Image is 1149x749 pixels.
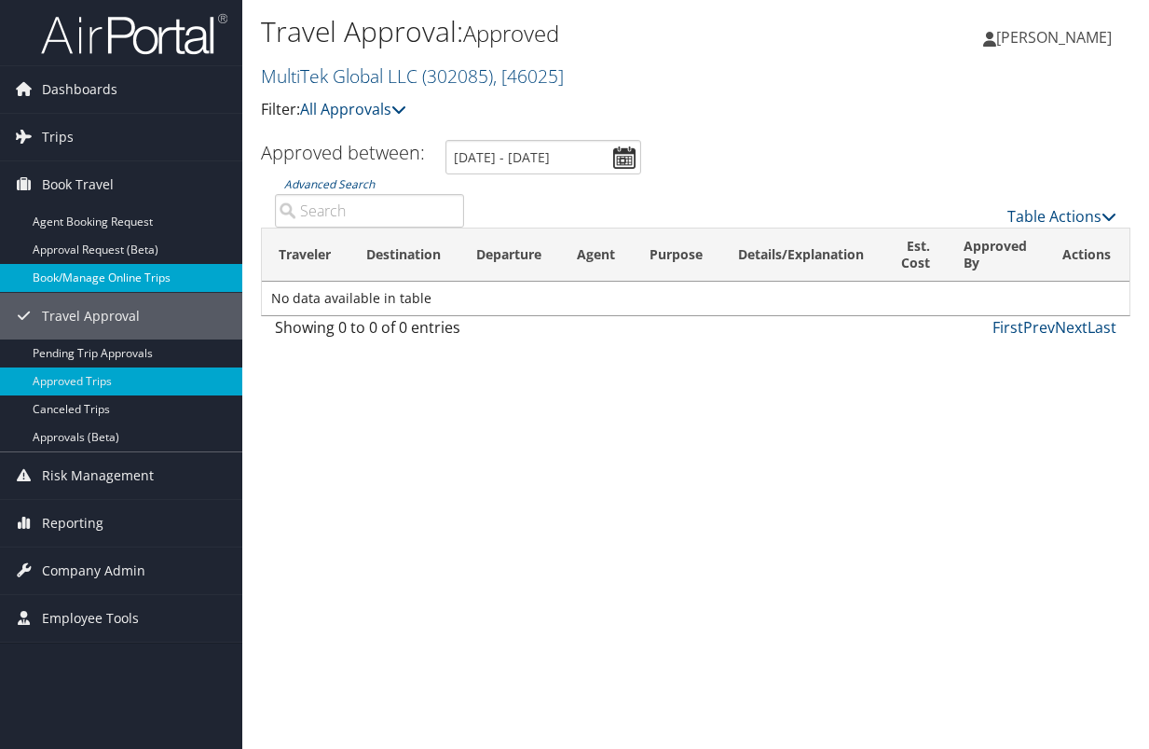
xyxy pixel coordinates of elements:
span: Reporting [42,500,103,547]
th: Est. Cost: activate to sort column ascending [883,229,947,282]
input: [DATE] - [DATE] [445,140,641,174]
span: Book Travel [42,161,114,208]
span: Company Admin [42,548,145,594]
span: Employee Tools [42,595,139,642]
span: Trips [42,114,74,160]
th: Destination: activate to sort column ascending [349,229,459,282]
a: Prev [1023,317,1055,338]
a: [PERSON_NAME] [983,9,1130,65]
h3: Approved between: [261,140,425,165]
a: First [992,317,1023,338]
a: All Approvals [300,99,406,119]
th: Details/Explanation [721,229,883,282]
span: Dashboards [42,66,117,113]
span: Travel Approval [42,293,140,340]
th: Actions [1046,229,1129,282]
th: Agent [560,229,633,282]
span: ( 302085 ) [422,63,493,89]
span: , [ 46025 ] [493,63,564,89]
span: [PERSON_NAME] [996,27,1112,48]
td: No data available in table [262,282,1129,315]
span: Risk Management [42,452,154,499]
p: Filter: [261,98,841,122]
a: Last [1087,317,1116,338]
a: Advanced Search [284,176,375,192]
img: airportal-logo.png [41,12,227,56]
th: Departure: activate to sort column ascending [459,229,560,282]
div: Showing 0 to 0 of 0 entries [275,316,464,348]
input: Advanced Search [275,194,464,228]
a: Table Actions [1007,206,1116,227]
small: Approved [463,18,559,49]
th: Approved By: activate to sort column ascending [947,229,1046,282]
h1: Travel Approval: [261,12,841,51]
a: MultiTek Global LLC [261,63,564,89]
th: Traveler: activate to sort column ascending [262,229,349,282]
th: Purpose [633,229,721,282]
a: Next [1055,317,1087,338]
